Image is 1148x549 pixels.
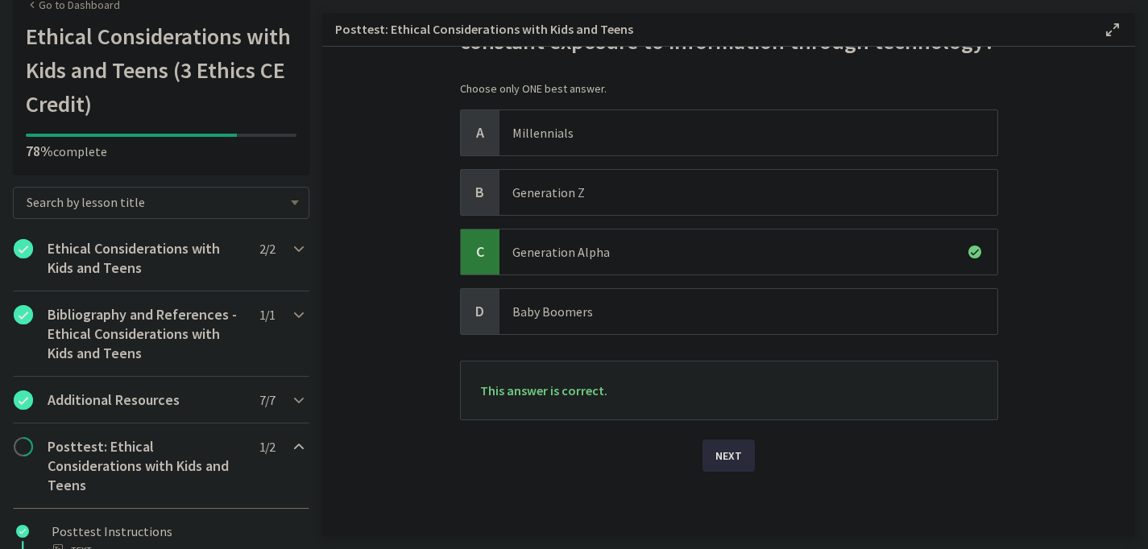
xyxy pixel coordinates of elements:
[715,446,742,465] span: Next
[48,239,244,278] h2: Ethical Considerations with Kids and Teens
[13,187,309,219] div: Search by lesson title
[480,382,607,398] span: This answer is correct.
[27,194,283,210] span: Search by lesson title
[512,242,952,262] p: Generation Alpha
[470,183,490,202] span: B
[26,142,53,160] span: 78%
[48,437,244,495] h2: Posttest: Ethical Considerations with Kids and Teens
[512,302,952,321] p: Baby Boomers
[335,19,1077,39] h3: Posttest: Ethical Considerations with Kids and Teens
[470,123,490,142] span: A
[14,390,33,410] i: Completed
[470,242,490,262] span: C
[26,142,296,161] p: complete
[259,437,275,456] span: 1 / 2
[259,390,275,410] span: 7 / 7
[702,440,755,472] button: Next
[460,80,998,97] p: Choose only ONE best answer.
[259,239,275,258] span: 2 / 2
[259,305,275,324] span: 1 / 1
[512,123,952,142] p: Millennials
[14,239,33,258] i: Completed
[16,525,29,538] i: Completed
[26,19,296,121] h1: Ethical Considerations with Kids and Teens (3 Ethics CE Credit)
[48,305,244,363] h2: Bibliography and References - Ethical Considerations with Kids and Teens
[470,302,490,321] span: D
[48,390,244,410] h2: Additional Resources
[14,305,33,324] i: Completed
[512,183,952,202] p: Generation Z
